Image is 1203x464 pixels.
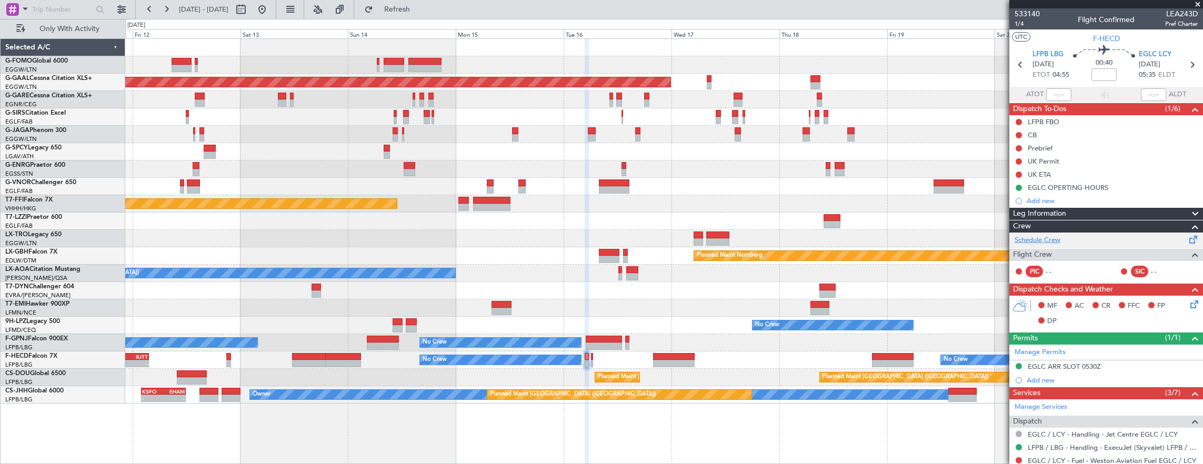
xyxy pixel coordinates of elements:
span: T7-LZZI [5,214,27,220]
a: LFPB/LBG [5,378,33,386]
span: Services [1013,387,1040,399]
a: CS-JHHGlobal 6000 [5,388,64,394]
span: Dispatch Checks and Weather [1013,284,1113,296]
a: EGGW/LTN [5,135,37,143]
span: Permits [1013,332,1038,345]
div: Sat 20 [995,29,1102,38]
a: LFMD/CEQ [5,326,36,334]
span: Dispatch [1013,416,1042,428]
div: EGLC ARR SLOT 0530Z [1028,362,1101,371]
span: LX-TRO [5,231,28,238]
span: LEA243D [1165,8,1198,19]
a: F-HECDFalcon 7X [5,353,57,359]
a: Schedule Crew [1015,235,1060,246]
span: Only With Activity [27,25,111,33]
a: T7-EMIHawker 900XP [5,301,69,307]
div: Sat 13 [240,29,348,38]
a: EGGW/LTN [5,83,37,91]
div: Planned Maint [GEOGRAPHIC_DATA] ([GEOGRAPHIC_DATA]) [490,387,656,402]
div: CB [1028,130,1037,139]
a: G-GARECessna Citation XLS+ [5,93,92,99]
div: LFPB FBO [1028,117,1059,126]
div: [DATE] [127,21,145,30]
a: LX-GBHFalcon 7X [5,249,57,255]
input: Trip Number [32,2,93,17]
div: Sun 14 [348,29,456,38]
div: Add new [1027,376,1198,385]
div: KSFO [142,388,164,395]
div: Mon 15 [456,29,564,38]
a: EGGW/LTN [5,239,37,247]
div: Owner [253,387,270,402]
span: Dispatch To-Dos [1013,103,1066,115]
a: LFPB/LBG [5,361,33,369]
div: Wed 17 [671,29,779,38]
span: Leg Information [1013,208,1066,220]
span: [DATE] - [DATE] [179,5,228,14]
a: G-SPCYLegacy 650 [5,145,62,151]
span: Pref Charter [1165,19,1198,28]
a: G-SIRSCitation Excel [5,110,66,116]
a: T7-LZZIPraetor 600 [5,214,62,220]
span: Crew [1013,220,1031,233]
div: - - [1046,267,1069,276]
a: 9H-LPZLegacy 500 [5,318,60,325]
span: ETOT [1032,70,1050,80]
div: - [163,395,185,401]
span: ALDT [1169,89,1186,100]
div: No Crew [423,335,447,350]
span: CS-JHH [5,388,28,394]
a: EGLF/FAB [5,222,33,230]
span: [DATE] [1032,59,1054,70]
span: 05:35 [1139,70,1156,80]
span: (3/7) [1165,387,1180,398]
a: LGAV/ATH [5,153,34,160]
div: Fri 12 [133,29,240,38]
span: G-SIRS [5,110,25,116]
span: 00:40 [1096,58,1112,68]
a: LFMN/NCE [5,309,36,317]
a: EGLF/FAB [5,187,33,195]
button: UTC [1012,32,1030,42]
span: G-SPCY [5,145,28,151]
span: AC [1075,301,1084,311]
span: T7-DYN [5,284,29,290]
div: Planned Maint [GEOGRAPHIC_DATA] ([GEOGRAPHIC_DATA]) [598,369,764,385]
div: SIC [1131,266,1148,277]
span: 9H-LPZ [5,318,26,325]
span: Flight Crew [1013,249,1052,261]
div: Fri 19 [887,29,995,38]
a: G-JAGAPhenom 300 [5,127,66,134]
a: EGLC / LCY - Handling - Jet Centre EGLC / LCY [1028,430,1178,439]
a: EGSS/STN [5,170,33,178]
span: G-JAGA [5,127,29,134]
span: F-GPNJ [5,336,28,342]
a: EGGW/LTN [5,66,37,74]
div: Prebrief [1028,144,1052,153]
div: No Crew [944,352,968,368]
a: EDLW/DTM [5,257,36,265]
div: Planned Maint [GEOGRAPHIC_DATA] ([GEOGRAPHIC_DATA]) [823,369,988,385]
span: MF [1047,301,1057,311]
div: EHAM [163,388,185,395]
a: EGLF/FAB [5,118,33,126]
div: Tue 16 [564,29,671,38]
div: - [142,395,164,401]
a: G-ENRGPraetor 600 [5,162,65,168]
a: EGNR/CEG [5,100,37,108]
a: EVRA/[PERSON_NAME] [5,291,71,299]
span: CS-DOU [5,370,30,377]
input: --:-- [1046,88,1071,101]
span: ELDT [1158,70,1175,80]
span: CR [1101,301,1110,311]
div: No Crew [755,317,779,333]
a: F-GPNJFalcon 900EX [5,336,68,342]
span: FFC [1128,301,1140,311]
span: (1/6) [1165,103,1180,114]
span: 533140 [1015,8,1040,19]
span: T7-EMI [5,301,26,307]
a: Manage Permits [1015,347,1066,358]
div: Flight Confirmed [1078,14,1135,25]
span: [DATE] [1139,59,1160,70]
a: Manage Services [1015,402,1067,412]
